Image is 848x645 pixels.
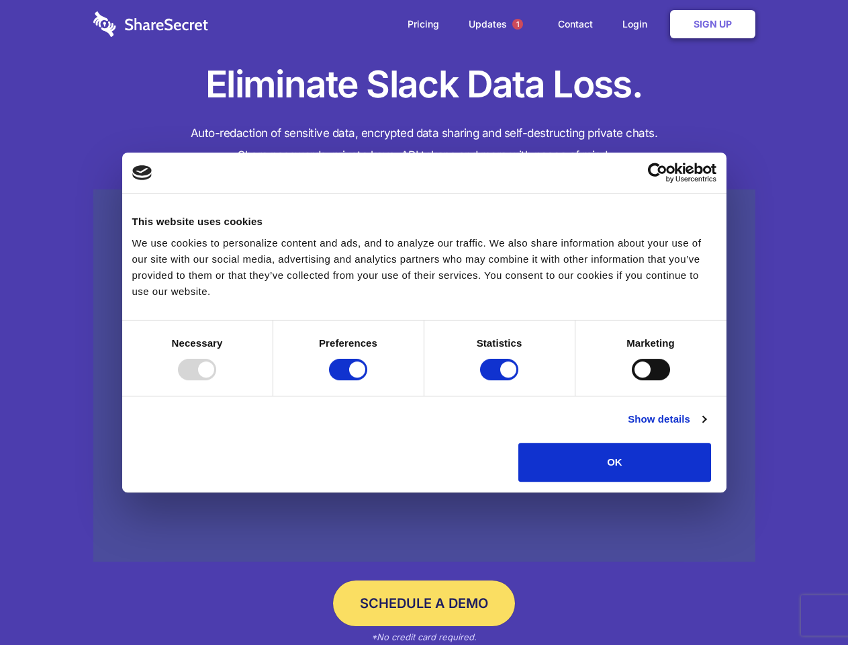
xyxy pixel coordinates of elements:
strong: Necessary [172,337,223,349]
strong: Statistics [477,337,522,349]
a: Show details [628,411,706,427]
a: Schedule a Demo [333,580,515,626]
a: Sign Up [670,10,755,38]
div: We use cookies to personalize content and ads, and to analyze our traffic. We also share informat... [132,235,716,300]
strong: Preferences [319,337,377,349]
em: *No credit card required. [371,632,477,642]
a: Login [609,3,667,45]
a: Usercentrics Cookiebot - opens in a new window [599,163,716,183]
a: Wistia video thumbnail [93,189,755,562]
h1: Eliminate Slack Data Loss. [93,60,755,109]
a: Pricing [394,3,453,45]
img: logo-wordmark-white-trans-d4663122ce5f474addd5e946df7df03e33cb6a1c49d2221995e7729f52c070b2.svg [93,11,208,37]
div: This website uses cookies [132,214,716,230]
img: logo [132,165,152,180]
strong: Marketing [626,337,675,349]
h4: Auto-redaction of sensitive data, encrypted data sharing and self-destructing private chats. Shar... [93,122,755,167]
button: OK [518,443,711,482]
a: Contact [545,3,606,45]
span: 1 [512,19,523,30]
